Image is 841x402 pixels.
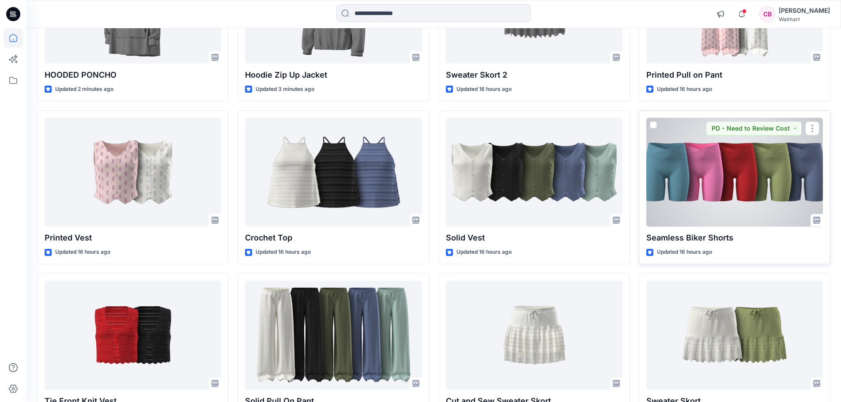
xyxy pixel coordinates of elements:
[759,6,775,22] div: CB
[446,232,622,244] p: Solid Vest
[446,69,622,81] p: Sweater Skort 2
[646,281,823,390] a: Sweater Skort
[446,281,622,390] a: Cut and Sew Sweater Skort
[446,118,622,227] a: Solid Vest
[245,118,422,227] a: Crochet Top
[657,248,712,257] p: Updated 16 hours ago
[245,69,422,81] p: Hoodie Zip Up Jacket
[456,248,512,257] p: Updated 16 hours ago
[55,85,113,94] p: Updated 2 minutes ago
[456,85,512,94] p: Updated 16 hours ago
[646,118,823,227] a: Seamless Biker Shorts
[45,69,221,81] p: HOODED PONCHO
[256,248,311,257] p: Updated 16 hours ago
[245,281,422,390] a: Solid Pull On Pant
[657,85,712,94] p: Updated 16 hours ago
[245,232,422,244] p: Crochet Top
[45,232,221,244] p: Printed Vest
[779,16,830,23] div: Walmart
[646,69,823,81] p: Printed Pull on Pant
[256,85,314,94] p: Updated 3 minutes ago
[646,232,823,244] p: Seamless Biker Shorts
[45,281,221,390] a: Tie Front Knit Vest
[779,5,830,16] div: [PERSON_NAME]
[55,248,110,257] p: Updated 16 hours ago
[45,118,221,227] a: Printed Vest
